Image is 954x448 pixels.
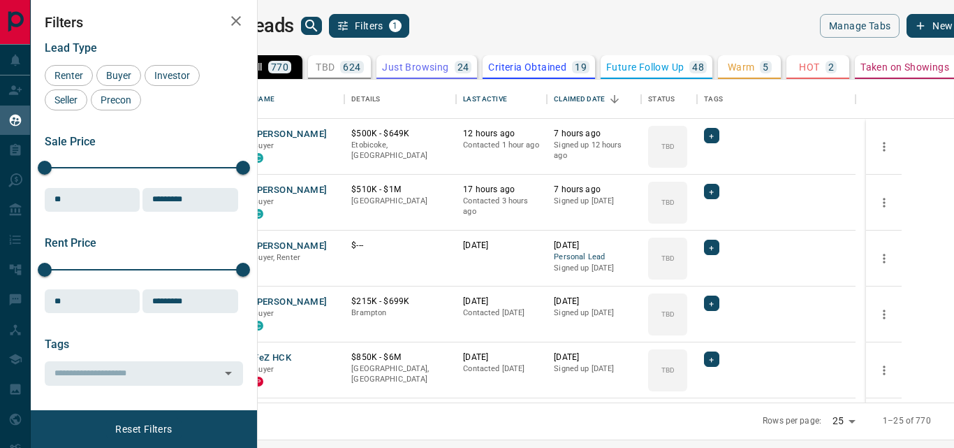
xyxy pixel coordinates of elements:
[463,363,540,375] p: Contacted [DATE]
[827,411,860,431] div: 25
[554,252,634,263] span: Personal Lead
[351,296,449,308] p: $215K - $699K
[254,365,274,374] span: Buyer
[316,62,335,72] p: TBD
[45,41,97,55] span: Lead Type
[50,70,88,81] span: Renter
[254,184,327,197] button: [PERSON_NAME]
[254,141,274,150] span: Buyer
[96,65,141,86] div: Buyer
[648,80,675,119] div: Status
[301,17,322,35] button: search button
[799,62,819,72] p: HOT
[45,236,96,250] span: Rent Price
[463,128,540,140] p: 12 hours ago
[554,296,634,308] p: [DATE]
[45,14,243,31] h2: Filters
[254,197,274,206] span: Buyer
[254,253,300,262] span: Buyer, Renter
[254,80,274,119] div: Name
[457,62,469,72] p: 24
[709,129,714,143] span: +
[463,296,540,308] p: [DATE]
[463,196,540,217] p: Contacted 3 hours ago
[874,248,895,269] button: more
[45,65,93,86] div: Renter
[149,70,195,81] span: Investor
[828,62,834,72] p: 2
[661,141,675,152] p: TBD
[343,62,360,72] p: 624
[91,89,141,110] div: Precon
[351,352,449,363] p: $850K - $6M
[728,62,755,72] p: Warm
[554,240,634,252] p: [DATE]
[554,128,634,140] p: 7 hours ago
[709,352,714,366] span: +
[488,62,566,72] p: Criteria Obtained
[351,184,449,196] p: $510K - $1M
[661,309,675,319] p: TBD
[709,296,714,310] span: +
[456,80,547,119] div: Last Active
[463,352,540,363] p: [DATE]
[860,62,949,72] p: Taken on Showings
[709,240,714,254] span: +
[874,136,895,157] button: more
[463,240,540,252] p: [DATE]
[709,185,714,198] span: +
[605,89,624,109] button: Sort
[254,128,327,141] button: [PERSON_NAME]
[704,352,719,367] div: +
[554,184,634,196] p: 7 hours ago
[554,196,634,207] p: Signed up [DATE]
[329,14,409,38] button: Filters1
[254,153,263,163] div: condos.ca
[874,304,895,325] button: more
[661,365,675,375] p: TBD
[351,363,449,385] p: [GEOGRAPHIC_DATA], [GEOGRAPHIC_DATA]
[351,80,380,119] div: Details
[351,140,449,161] p: Etobicoke, [GEOGRAPHIC_DATA]
[254,352,291,365] button: FeZ HCK
[254,209,263,219] div: condos.ca
[344,80,456,119] div: Details
[704,240,719,255] div: +
[382,62,448,72] p: Just Browsing
[219,363,238,383] button: Open
[45,89,87,110] div: Seller
[554,80,605,119] div: Claimed Date
[254,296,327,309] button: [PERSON_NAME]
[351,128,449,140] p: $500K - $649K
[247,80,344,119] div: Name
[883,415,930,427] p: 1–25 of 770
[874,360,895,381] button: more
[463,140,540,151] p: Contacted 1 hour ago
[463,184,540,196] p: 17 hours ago
[106,417,181,441] button: Reset Filters
[554,263,634,274] p: Signed up [DATE]
[254,309,274,318] span: Buyer
[704,80,723,119] div: Tags
[661,253,675,263] p: TBD
[96,94,136,106] span: Precon
[554,363,634,375] p: Signed up [DATE]
[145,65,200,86] div: Investor
[641,80,697,119] div: Status
[390,21,400,31] span: 1
[50,94,82,106] span: Seller
[463,80,506,119] div: Last Active
[661,197,675,208] p: TBD
[45,135,96,148] span: Sale Price
[575,62,587,72] p: 19
[692,62,704,72] p: 48
[606,62,684,72] p: Future Follow Up
[271,62,288,72] p: 770
[554,352,634,363] p: [DATE]
[763,62,768,72] p: 5
[45,410,131,424] span: Opportunity Type
[351,196,449,207] p: [GEOGRAPHIC_DATA]
[45,338,69,351] span: Tags
[704,128,719,143] div: +
[351,240,449,252] p: $---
